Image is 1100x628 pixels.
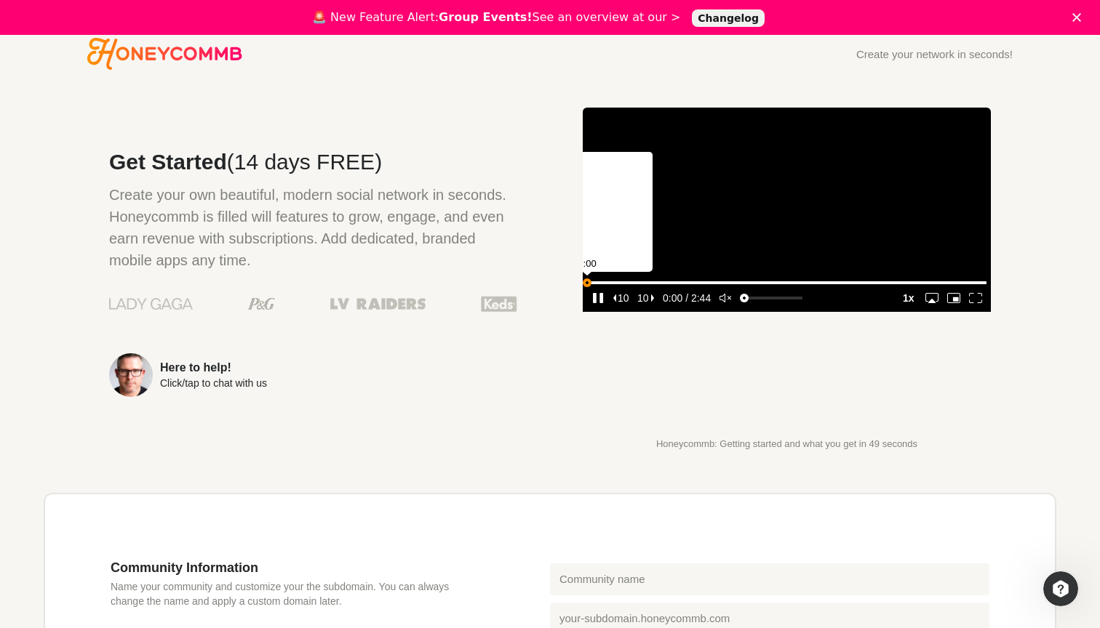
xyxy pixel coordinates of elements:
[439,10,533,24] b: Group Events!
[109,353,153,397] img: Sean
[856,49,1013,60] div: Create your network in seconds!
[160,378,267,388] div: Click/tap to chat with us
[481,294,517,313] img: Keds
[1043,571,1078,606] iframe: Intercom live chat
[109,293,193,315] img: Lady Gaga
[87,38,242,70] svg: Honeycommb
[312,10,680,25] div: 🚨 New Feature Alert: See an overview at our >
[227,150,382,174] span: (14 days FREE)
[111,560,463,576] h3: Community Information
[87,38,242,70] a: Go to Honeycommb homepage
[109,353,517,397] a: Here to help!Click/tap to chat with us
[248,298,275,310] img: Procter & Gamble
[550,563,989,595] input: Community name
[330,298,426,310] img: Las Vegas Raiders
[692,9,765,27] a: Changelog
[109,184,517,271] p: Create your own beautiful, modern social network in seconds. Honeycommb is filled will features t...
[109,151,517,173] h2: Get Started
[111,579,463,608] p: Name your community and customize your the subdomain. You can always change the name and apply a ...
[583,439,991,449] p: Honeycommb: Getting started and what you get in 49 seconds
[1072,13,1087,22] div: Close
[160,362,267,374] div: Here to help!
